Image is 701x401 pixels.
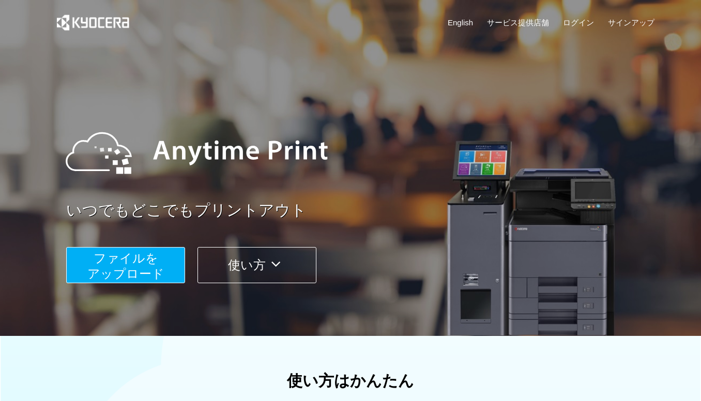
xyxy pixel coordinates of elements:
[487,17,549,28] a: サービス提供店舗
[66,247,185,283] button: ファイルを​​アップロード
[87,251,164,281] span: ファイルを ​​アップロード
[608,17,654,28] a: サインアップ
[197,247,316,283] button: 使い方
[563,17,594,28] a: ログイン
[448,17,473,28] a: English
[66,199,661,222] a: いつでもどこでもプリントアウト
